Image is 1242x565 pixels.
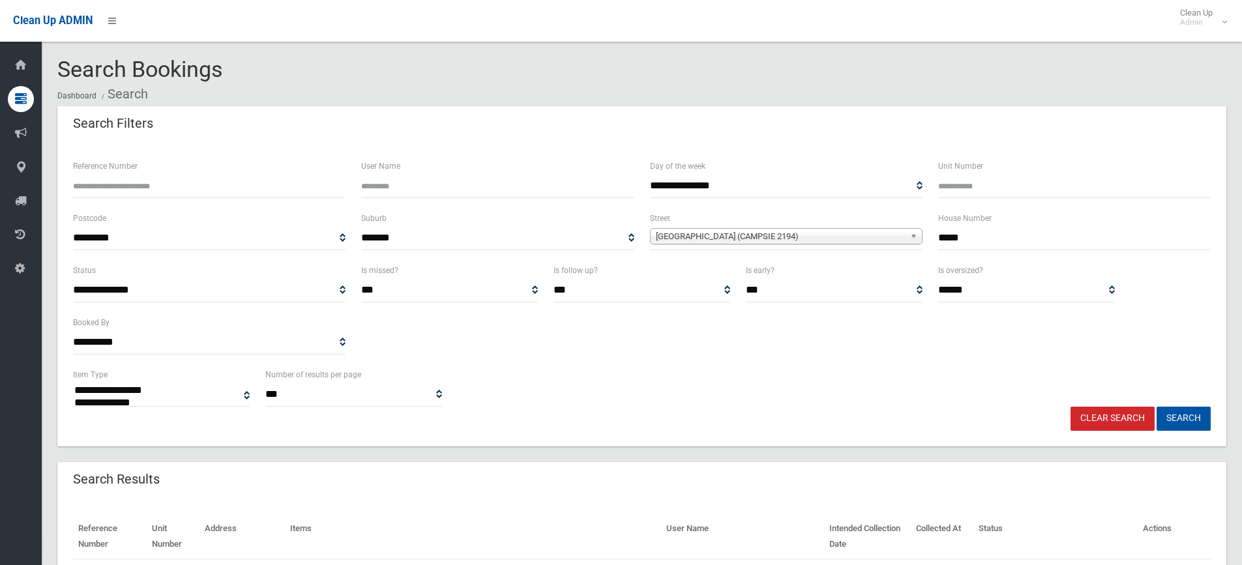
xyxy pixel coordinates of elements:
li: Search [98,82,148,106]
label: Is follow up? [554,263,598,278]
label: User Name [361,159,400,173]
label: Is early? [746,263,775,278]
label: House Number [938,211,992,225]
label: Day of the week [650,159,705,173]
th: Items [285,514,661,559]
span: Search Bookings [57,56,223,82]
label: Reference Number [73,159,138,173]
a: Dashboard [57,91,96,100]
label: Postcode [73,211,106,225]
label: Number of results per page [265,368,361,382]
span: [GEOGRAPHIC_DATA] (CAMPSIE 2194) [656,229,905,244]
header: Search Results [57,467,175,492]
label: Suburb [361,211,387,225]
th: Address [200,514,285,559]
span: Clean Up ADMIN [13,14,93,27]
label: Is missed? [361,263,398,278]
th: Actions [1138,514,1211,559]
th: Collected At [911,514,973,559]
label: Unit Number [938,159,983,173]
label: Is oversized? [938,263,983,278]
header: Search Filters [57,111,169,136]
label: Status [73,263,96,278]
label: Item Type [73,368,108,382]
small: Admin [1180,18,1213,27]
th: Unit Number [147,514,200,559]
a: Clear Search [1071,407,1155,431]
th: Status [973,514,1138,559]
button: Search [1157,407,1211,431]
th: Reference Number [73,514,147,559]
span: Clean Up [1174,8,1226,27]
th: User Name [661,514,825,559]
label: Booked By [73,315,110,330]
label: Street [650,211,670,225]
th: Intended Collection Date [824,514,911,559]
